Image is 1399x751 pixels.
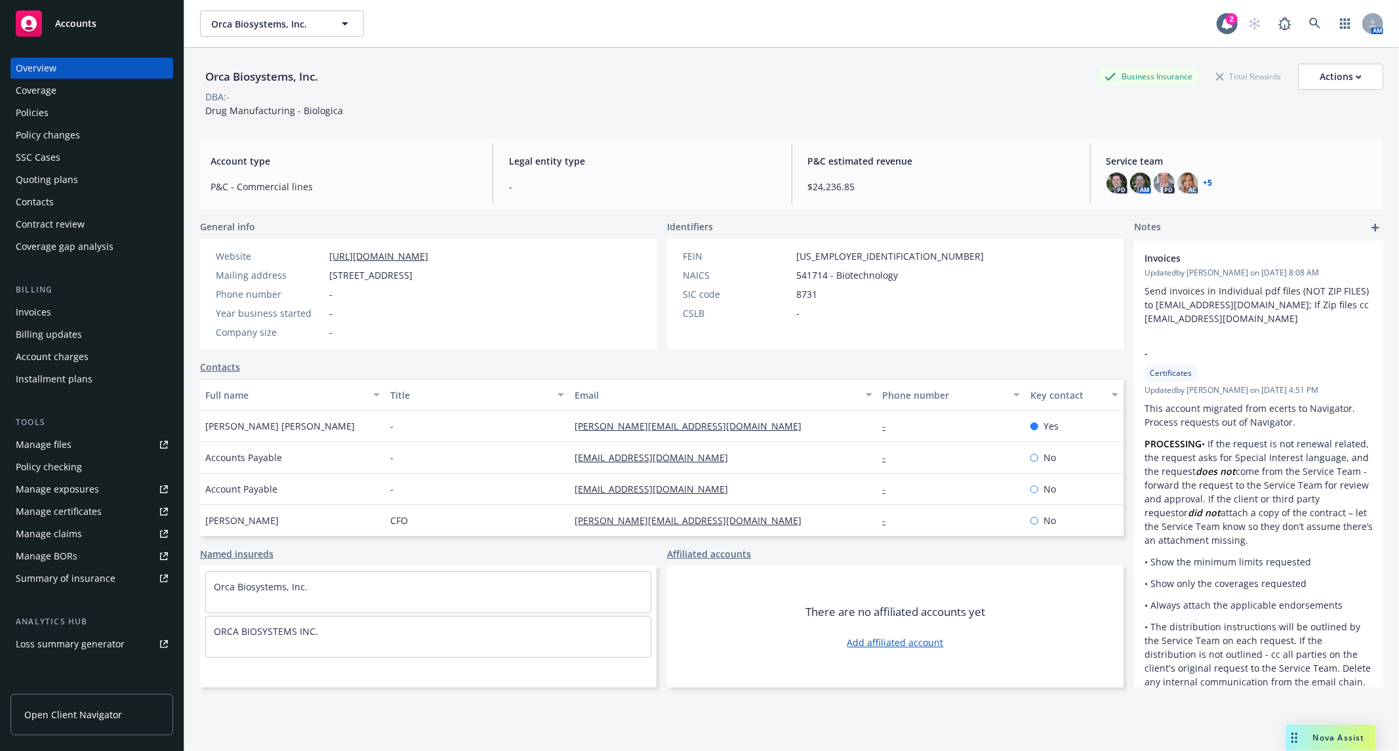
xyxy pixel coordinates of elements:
div: Manage certificates [16,501,102,522]
div: Installment plans [16,369,92,390]
span: General info [200,220,255,233]
div: Total Rewards [1209,68,1287,85]
div: -CertificatesUpdatedby [PERSON_NAME] on [DATE] 4:51 PMThis account migrated from ecerts to Naviga... [1134,336,1383,748]
p: • Show the minimum limits requested [1145,555,1373,569]
div: Account settings [10,681,173,694]
span: - [390,482,394,496]
button: Nova Assist [1286,725,1375,751]
a: Summary of insurance [10,568,173,589]
a: Coverage [10,80,173,101]
span: Updated by [PERSON_NAME] on [DATE] 4:51 PM [1145,384,1373,396]
div: Orca Biosystems, Inc. [200,68,323,85]
div: Loss summary generator [16,634,125,655]
div: Manage files [16,434,71,455]
p: • Show only the coverages requested [1145,577,1373,590]
em: does not [1196,465,1236,477]
a: Policy changes [10,125,173,146]
span: There are no affiliated accounts yet [805,604,985,620]
a: Loss summary generator [10,634,173,655]
button: Full name [200,379,385,411]
div: Full name [205,388,365,402]
div: Manage claims [16,523,82,544]
div: Website [216,249,324,263]
button: Phone number [878,379,1025,411]
a: add [1368,220,1383,235]
span: Certificates [1150,367,1192,379]
button: Email [569,379,877,411]
div: Phone number [216,287,324,301]
div: Contacts [16,192,54,213]
img: photo [1177,173,1198,193]
span: Updated by [PERSON_NAME] on [DATE] 8:08 AM [1145,267,1373,279]
a: Manage certificates [10,501,173,522]
a: Orca Biosystems, Inc. [214,580,308,593]
button: Orca Biosystems, Inc. [200,10,364,37]
div: Email [575,388,857,402]
a: Start snowing [1242,10,1268,37]
a: Accounts [10,5,173,42]
span: Send invoices in Individual pdf files (NOT ZIP FILES) to [EMAIL_ADDRESS][DOMAIN_NAME]; If Zip fil... [1145,285,1371,325]
span: Invoices [1145,251,1339,265]
a: Installment plans [10,369,173,390]
p: • Always attach the applicable endorsements [1145,598,1373,612]
a: Report a Bug [1272,10,1298,37]
span: [PERSON_NAME] [205,514,279,527]
div: Account charges [16,346,89,367]
a: Contract review [10,214,173,235]
span: - [509,180,775,193]
span: [PERSON_NAME] [PERSON_NAME] [205,419,355,433]
span: Accounts Payable [205,451,282,464]
img: photo [1154,173,1175,193]
span: Identifiers [667,220,713,233]
a: Affiliated accounts [667,547,751,561]
span: No [1044,482,1056,496]
span: Service team [1106,154,1373,168]
a: - [883,420,897,432]
span: - [329,306,333,320]
div: Phone number [883,388,1005,402]
div: Analytics hub [10,615,173,628]
p: • The distribution instructions will be outlined by the Service Team on each request. If the dist... [1145,620,1373,689]
a: [EMAIL_ADDRESS][DOMAIN_NAME] [575,483,739,495]
div: SIC code [683,287,791,301]
p: This account migrated from ecerts to Navigator. Process requests out of Navigator. [1145,401,1373,429]
a: Quoting plans [10,169,173,190]
div: Mailing address [216,268,324,282]
a: Policies [10,102,173,123]
img: photo [1130,173,1151,193]
em: did not [1188,506,1221,519]
div: DBA: - [205,90,230,104]
a: Manage exposures [10,479,173,500]
a: Billing updates [10,324,173,345]
span: Account type [211,154,477,168]
span: Legal entity type [509,154,775,168]
span: P&C estimated revenue [808,154,1074,168]
div: SSC Cases [16,147,60,168]
span: Orca Biosystems, Inc. [211,17,325,31]
a: Named insureds [200,547,274,561]
div: Quoting plans [16,169,78,190]
a: [PERSON_NAME][EMAIL_ADDRESS][DOMAIN_NAME] [575,514,812,527]
img: photo [1106,173,1127,193]
a: Add affiliated account [847,636,944,649]
span: 541714 - Biotechnology [796,268,898,282]
span: - [329,325,333,339]
a: Overview [10,58,173,79]
a: Invoices [10,302,173,323]
button: Title [385,379,570,411]
span: [STREET_ADDRESS] [329,268,413,282]
span: Drug Manufacturing - Biologica [205,104,343,117]
a: - [883,483,897,495]
a: [EMAIL_ADDRESS][DOMAIN_NAME] [575,451,739,464]
a: Manage files [10,434,173,455]
div: Invoices [16,302,51,323]
div: Contract review [16,214,85,235]
a: - [883,451,897,464]
span: Nova Assist [1313,732,1365,743]
div: Overview [16,58,56,79]
span: [US_EMPLOYER_IDENTIFICATION_NUMBER] [796,249,984,263]
a: Coverage gap analysis [10,236,173,257]
div: Business Insurance [1098,68,1199,85]
div: Manage BORs [16,546,77,567]
div: Policy changes [16,125,80,146]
